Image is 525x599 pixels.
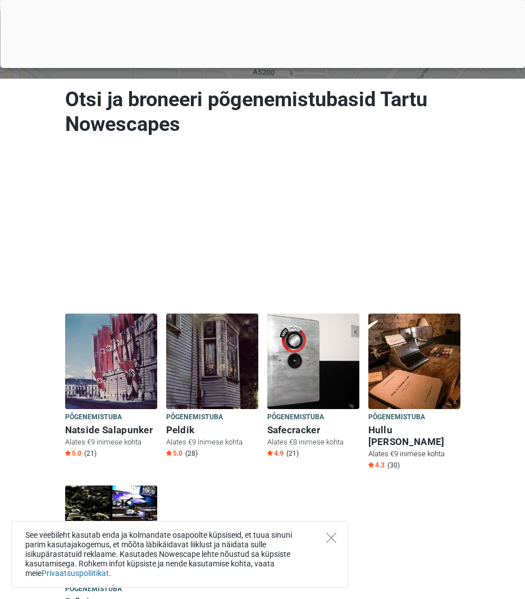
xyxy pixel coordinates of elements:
h6: Peldik [166,424,258,436]
img: Prõpjat [65,485,157,581]
span: (28) [185,449,198,458]
a: Safecracker Põgenemistuba Safecracker Alates €8 inimese kohta Star4.9 (21) [267,314,359,460]
p: Alates €9 inimese kohta [65,437,157,447]
img: Star [267,450,273,456]
a: Privaatsuspoliitikat [42,569,109,578]
img: Star [65,450,71,456]
h1: Otsi ja broneeri põgenemistubasid Tartu Nowescapes [65,87,460,137]
span: Põgenemistuba [65,583,122,596]
img: Safecracker [267,314,359,409]
span: Põgenemistuba [368,411,426,424]
span: (30) [387,461,400,470]
div: See veebileht kasutab enda ja kolmandate osapoolte küpsiseid, et tuua sinuni parim kasutajakogemu... [11,521,348,588]
p: Alates €9 inimese kohta [166,437,258,447]
h6: Natside Salapunker [65,424,157,436]
span: Põgenemistuba [267,411,325,424]
img: Star [166,450,172,456]
img: Star [368,462,374,468]
span: Põgenemistuba [65,411,122,424]
span: 5.0 [166,449,182,458]
p: Alates €8 inimese kohta [267,437,359,447]
img: Peldik [166,314,258,409]
span: 4.3 [368,461,385,470]
img: Hullu Kelder [368,314,460,409]
span: Põgenemistuba [166,411,223,424]
a: Natside Salapunker Põgenemistuba Natside Salapunker Alates €9 inimese kohta Star5.0 (21) [65,314,157,460]
h6: Safecracker [267,424,359,436]
span: (21) [84,449,97,458]
img: Natside Salapunker [65,314,157,409]
span: 4.9 [267,449,284,458]
a: Hullu Kelder Põgenemistuba Hullu [PERSON_NAME] Alates €9 inimese kohta Star4.3 (30) [368,314,460,472]
h6: Hullu [PERSON_NAME] [368,424,460,448]
iframe: Advertisement [61,151,465,308]
a: Peldik Põgenemistuba Peldik Alates €9 inimese kohta Star5.0 (28) [166,314,258,460]
span: (21) [286,449,299,458]
span: 5.0 [65,449,81,458]
p: Alates €9 inimese kohta [368,449,460,459]
button: Close [326,533,336,543]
